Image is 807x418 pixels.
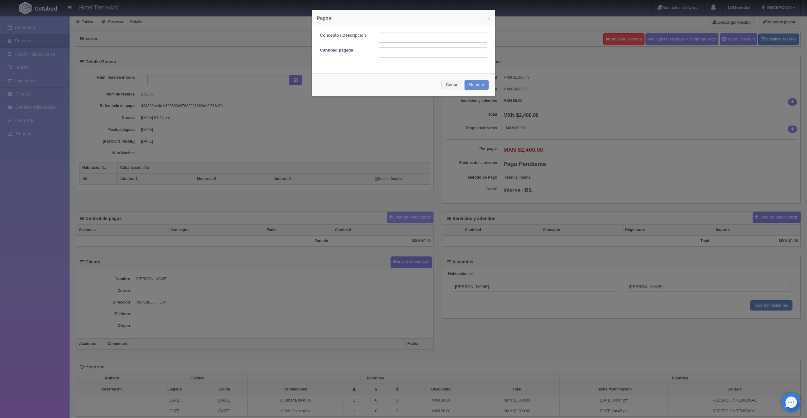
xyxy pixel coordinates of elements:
[465,80,489,90] button: Guardar
[441,80,462,90] button: Cerrar
[315,33,374,39] label: Concepto / Descripción
[315,47,374,53] label: Cantidad pagada
[487,16,490,21] button: ×
[317,15,490,21] h4: Pagos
